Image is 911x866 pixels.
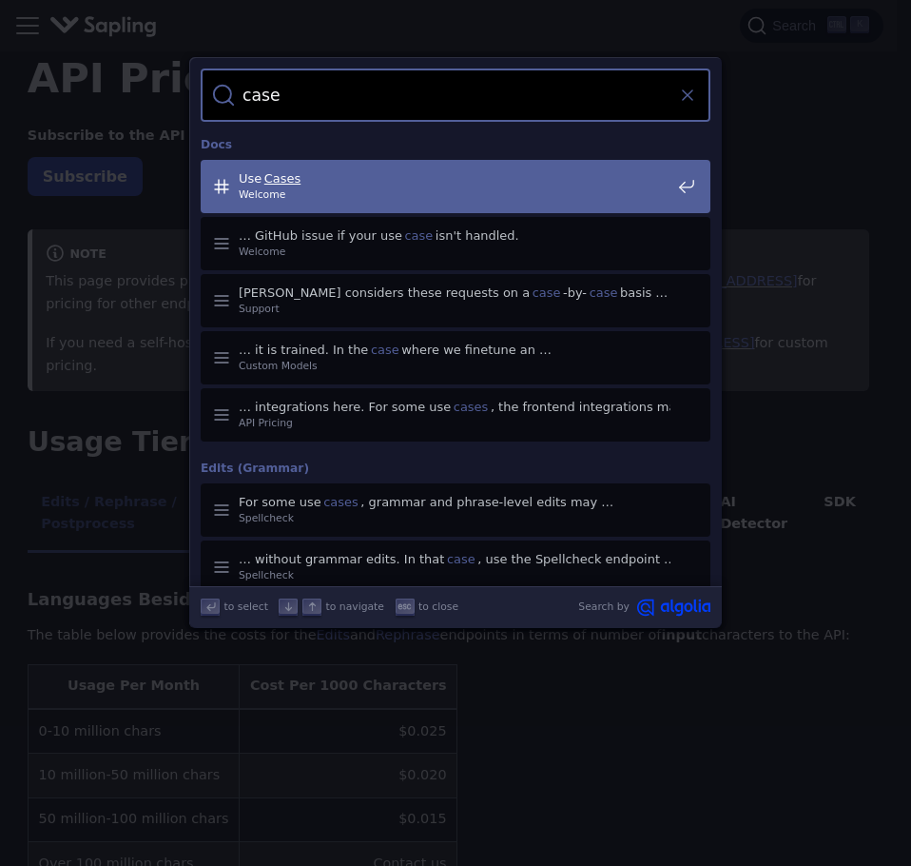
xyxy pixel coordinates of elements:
[578,599,630,617] span: Search by
[239,244,670,260] span: Welcome
[587,283,620,302] mark: case
[201,217,710,270] a: … GitHub issue if your usecaseisn't handled.Welcome
[224,599,268,615] span: to select
[201,331,710,384] a: … it is trained. In thecasewhere we finetune an …Custom Models
[444,549,477,568] mark: case
[239,399,670,415] span: … integrations here. For some use , the frontend integrations may …
[204,600,218,614] svg: Enter key
[201,160,710,213] a: UseCases​Welcome
[239,187,670,203] span: Welcome
[239,494,670,510] span: For some use , grammar and phrase-level edits may …
[239,510,670,526] span: Spellcheck
[197,445,714,483] div: Edits (Grammar)
[305,600,320,614] svg: Arrow up
[197,122,714,160] div: Docs
[239,551,670,567] span: … without grammar edits. In that , use the Spellcheck endpoint …
[281,600,296,614] svg: Arrow down
[637,599,710,617] svg: Algolia
[201,483,710,537] a: For some usecases, grammar and phrase-level edits may …Spellcheck
[239,567,670,583] span: Spellcheck
[239,285,670,301] span: [PERSON_NAME] considers these requests on a -by- basis …
[262,168,303,187] mark: Cases
[530,283,563,302] mark: case
[201,541,710,594] a: … without grammar edits. In thatcase, use the Spellcheck endpoint …Spellcheck
[402,226,436,245] mark: case
[239,358,670,374] span: Custom Models
[578,599,710,617] a: Search byAlgolia
[676,84,699,107] button: Clear the query
[326,599,384,615] span: to navigate
[418,599,458,615] span: to close
[201,388,710,442] a: … integrations here. For some usecases, the frontend integrations may …API Pricing
[239,227,670,244] span: … GitHub issue if your use isn't handled.
[239,415,670,431] span: API Pricing
[239,342,670,358] span: … it is trained. In the where we finetune an …
[239,170,670,187] span: Use ​
[201,274,710,327] a: [PERSON_NAME] considers these requests on acase-by-casebasis …Support
[397,600,412,614] svg: Escape key
[368,340,401,359] mark: case
[451,397,491,416] mark: cases
[235,69,676,122] input: Search docs
[239,301,670,317] span: Support
[321,492,361,511] mark: cases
